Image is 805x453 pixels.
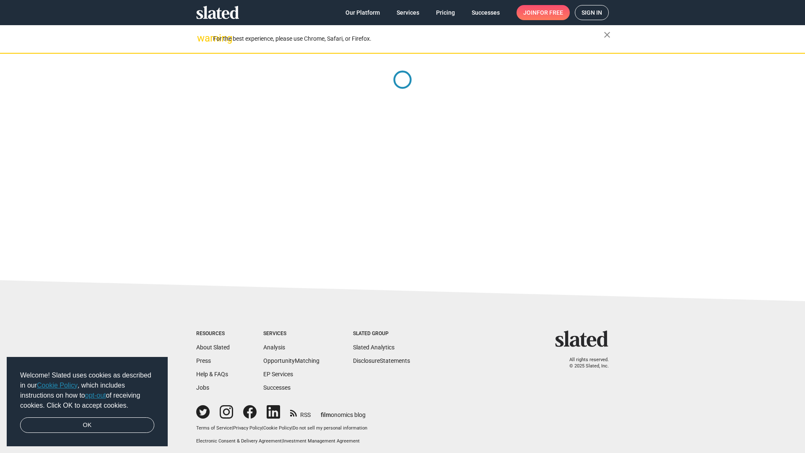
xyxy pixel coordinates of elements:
[436,5,455,20] span: Pricing
[263,371,293,377] a: EP Services
[263,384,291,391] a: Successes
[196,425,232,431] a: Terms of Service
[196,371,228,377] a: Help & FAQs
[321,404,366,419] a: filmonomics blog
[575,5,609,20] a: Sign in
[353,357,410,364] a: DisclosureStatements
[561,357,609,369] p: All rights reserved. © 2025 Slated, Inc.
[262,425,263,431] span: |
[85,392,106,399] a: opt-out
[196,438,282,444] a: Electronic Consent & Delivery Agreement
[465,5,506,20] a: Successes
[321,411,331,418] span: film
[582,5,602,20] span: Sign in
[263,357,319,364] a: OpportunityMatching
[196,384,209,391] a: Jobs
[196,331,230,337] div: Resources
[429,5,462,20] a: Pricing
[233,425,262,431] a: Privacy Policy
[293,425,367,432] button: Do not sell my personal information
[353,344,395,351] a: Slated Analytics
[37,382,78,389] a: Cookie Policy
[523,5,563,20] span: Join
[353,331,410,337] div: Slated Group
[196,357,211,364] a: Press
[7,357,168,447] div: cookieconsent
[537,5,563,20] span: for free
[197,33,207,43] mat-icon: warning
[263,331,319,337] div: Services
[390,5,426,20] a: Services
[196,344,230,351] a: About Slated
[20,417,154,433] a: dismiss cookie message
[263,425,291,431] a: Cookie Policy
[263,344,285,351] a: Analysis
[283,438,360,444] a: Investment Management Agreement
[290,406,311,419] a: RSS
[20,370,154,411] span: Welcome! Slated uses cookies as described in our , which includes instructions on how to of recei...
[232,425,233,431] span: |
[602,30,612,40] mat-icon: close
[213,33,604,44] div: For the best experience, please use Chrome, Safari, or Firefox.
[517,5,570,20] a: Joinfor free
[397,5,419,20] span: Services
[472,5,500,20] span: Successes
[339,5,387,20] a: Our Platform
[282,438,283,444] span: |
[345,5,380,20] span: Our Platform
[291,425,293,431] span: |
